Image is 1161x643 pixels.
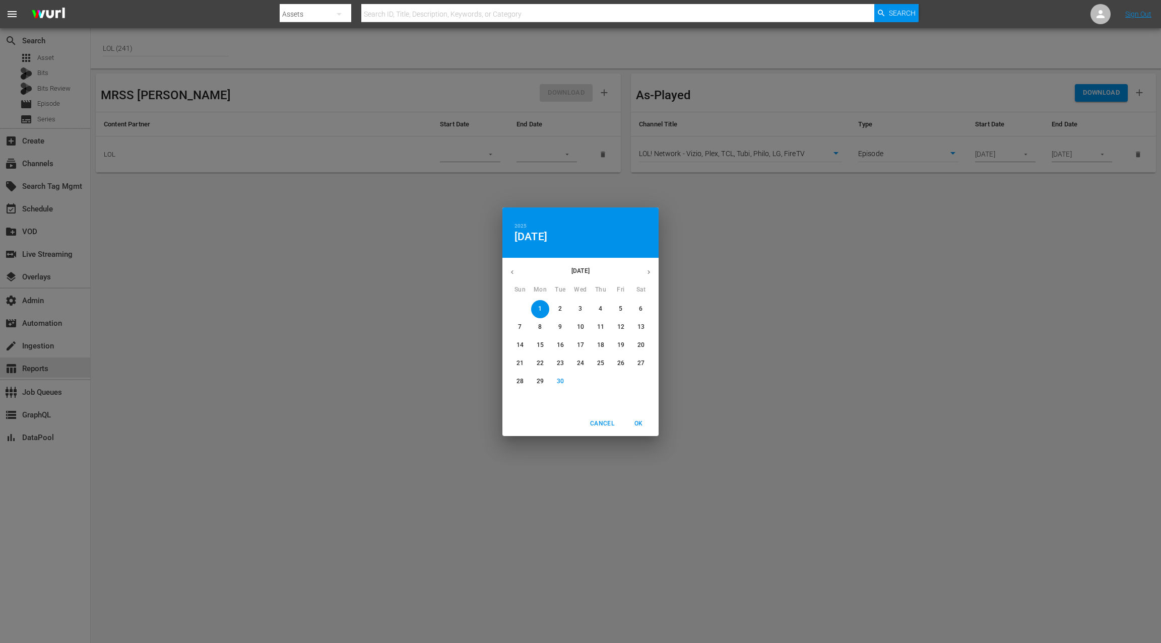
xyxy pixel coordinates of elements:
p: 4 [599,305,602,313]
p: 14 [517,341,524,349]
p: 6 [639,305,642,313]
p: 19 [617,341,624,349]
button: 6 [632,300,650,318]
button: 15 [531,336,549,354]
p: 12 [617,323,624,331]
p: 28 [517,377,524,386]
span: Sun [511,285,529,295]
p: 13 [637,323,644,331]
p: 11 [597,323,604,331]
p: 5 [619,305,622,313]
p: 23 [557,359,564,368]
button: 19 [612,336,630,354]
button: 11 [592,318,610,336]
p: 9 [558,323,562,331]
button: 17 [571,336,590,354]
button: 7 [511,318,529,336]
p: 21 [517,359,524,368]
p: 15 [537,341,544,349]
span: Search [889,4,916,22]
button: 26 [612,354,630,373]
button: 3 [571,300,590,318]
img: ans4CAIJ8jUAAAAAAAAAAAAAAAAAAAAAAAAgQb4GAAAAAAAAAAAAAAAAAAAAAAAAJMjXAAAAAAAAAAAAAAAAAAAAAAAAgAT5G... [24,3,73,26]
button: 5 [612,300,630,318]
button: 12 [612,318,630,336]
span: menu [6,8,18,20]
button: OK [622,415,655,432]
span: Wed [571,285,590,295]
button: 23 [551,354,569,373]
p: 16 [557,341,564,349]
p: 26 [617,359,624,368]
button: 4 [592,300,610,318]
button: 27 [632,354,650,373]
p: 3 [578,305,582,313]
p: [DATE] [522,266,639,275]
button: 13 [632,318,650,336]
button: 2 [551,300,569,318]
button: 22 [531,354,549,373]
button: 29 [531,373,549,391]
p: 22 [537,359,544,368]
button: 1 [531,300,549,318]
button: 14 [511,336,529,354]
button: 8 [531,318,549,336]
button: 21 [511,354,529,373]
p: 20 [637,341,644,349]
button: 24 [571,354,590,373]
p: 27 [637,359,644,368]
p: 17 [577,341,584,349]
span: OK [626,418,651,429]
button: 20 [632,336,650,354]
button: 16 [551,336,569,354]
span: Mon [531,285,549,295]
p: 2 [558,305,562,313]
button: 30 [551,373,569,391]
button: 18 [592,336,610,354]
p: 29 [537,377,544,386]
p: 24 [577,359,584,368]
span: Thu [592,285,610,295]
p: 30 [557,377,564,386]
p: 7 [518,323,522,331]
span: Sat [632,285,650,295]
button: 10 [571,318,590,336]
p: 25 [597,359,604,368]
button: Cancel [586,415,618,432]
span: Fri [612,285,630,295]
button: [DATE] [514,230,547,243]
span: Tue [551,285,569,295]
p: 18 [597,341,604,349]
p: 10 [577,323,584,331]
span: Cancel [590,418,614,429]
button: 9 [551,318,569,336]
button: 28 [511,373,529,391]
p: 8 [538,323,542,331]
p: 1 [538,305,542,313]
a: Sign Out [1125,10,1151,18]
button: 2025 [514,222,527,231]
button: 25 [592,354,610,373]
